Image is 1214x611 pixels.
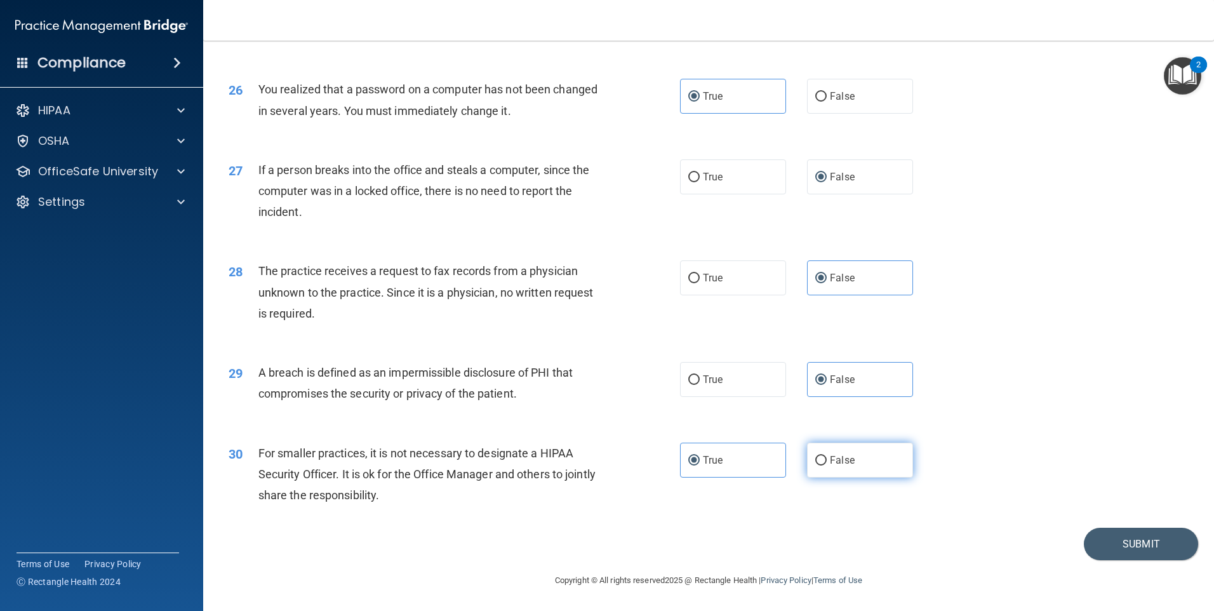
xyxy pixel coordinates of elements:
span: 30 [229,446,243,462]
a: OSHA [15,133,185,149]
a: Privacy Policy [84,558,142,570]
span: The practice receives a request to fax records from a physician unknown to the practice. Since it... [258,264,594,319]
button: Open Resource Center, 2 new notifications [1164,57,1201,95]
span: You realized that a password on a computer has not been changed in several years. You must immedi... [258,83,597,117]
span: False [830,171,855,183]
span: True [703,90,723,102]
span: True [703,454,723,466]
span: 27 [229,163,243,178]
input: True [688,173,700,182]
p: OfficeSafe University [38,164,158,179]
span: 28 [229,264,243,279]
span: 29 [229,366,243,381]
span: True [703,171,723,183]
span: Ⓒ Rectangle Health 2024 [17,575,121,588]
h4: Compliance [37,54,126,72]
input: False [815,173,827,182]
span: If a person breaks into the office and steals a computer, since the computer was in a locked offi... [258,163,590,218]
input: False [815,375,827,385]
span: True [703,272,723,284]
span: True [703,373,723,386]
a: Terms of Use [17,558,69,570]
input: True [688,274,700,283]
a: Privacy Policy [761,575,811,585]
span: A breach is defined as an impermissible disclosure of PHI that compromises the security or privac... [258,366,573,400]
a: Settings [15,194,185,210]
a: HIPAA [15,103,185,118]
input: True [688,375,700,385]
a: OfficeSafe University [15,164,185,179]
p: HIPAA [38,103,70,118]
span: For smaller practices, it is not necessary to designate a HIPAA Security Officer. It is ok for th... [258,446,596,502]
img: PMB logo [15,13,188,39]
span: 26 [229,83,243,98]
input: False [815,92,827,102]
input: False [815,456,827,466]
span: False [830,373,855,386]
p: OSHA [38,133,70,149]
input: False [815,274,827,283]
a: Terms of Use [813,575,862,585]
span: False [830,454,855,466]
button: Submit [1084,528,1198,560]
span: False [830,90,855,102]
div: Copyright © All rights reserved 2025 @ Rectangle Health | | [477,560,940,601]
span: False [830,272,855,284]
input: True [688,92,700,102]
input: True [688,456,700,466]
div: 2 [1196,65,1201,81]
p: Settings [38,194,85,210]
